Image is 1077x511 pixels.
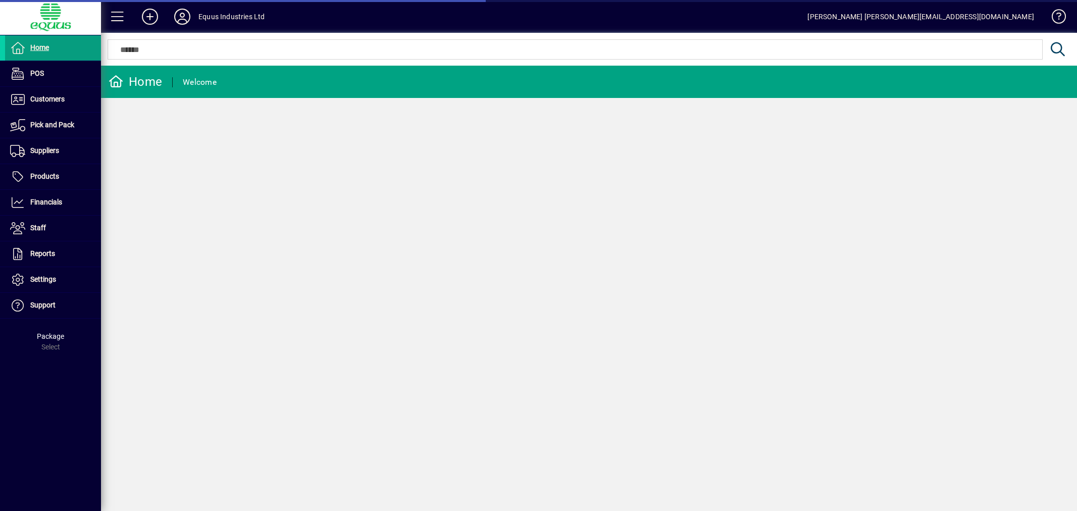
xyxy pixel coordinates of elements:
span: Settings [30,275,56,283]
a: Knowledge Base [1044,2,1064,35]
a: Customers [5,87,101,112]
span: Suppliers [30,146,59,155]
a: Suppliers [5,138,101,164]
a: POS [5,61,101,86]
a: Financials [5,190,101,215]
span: Customers [30,95,65,103]
a: Products [5,164,101,189]
div: Home [109,74,162,90]
button: Profile [166,8,198,26]
span: Home [30,43,49,52]
div: Equus Industries Ltd [198,9,265,25]
span: Package [37,332,64,340]
div: [PERSON_NAME] [PERSON_NAME][EMAIL_ADDRESS][DOMAIN_NAME] [807,9,1034,25]
span: Products [30,172,59,180]
button: Add [134,8,166,26]
span: Support [30,301,56,309]
a: Staff [5,216,101,241]
span: POS [30,69,44,77]
a: Reports [5,241,101,267]
span: Reports [30,249,55,258]
a: Support [5,293,101,318]
span: Staff [30,224,46,232]
span: Pick and Pack [30,121,74,129]
span: Financials [30,198,62,206]
a: Pick and Pack [5,113,101,138]
a: Settings [5,267,101,292]
div: Welcome [183,74,217,90]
